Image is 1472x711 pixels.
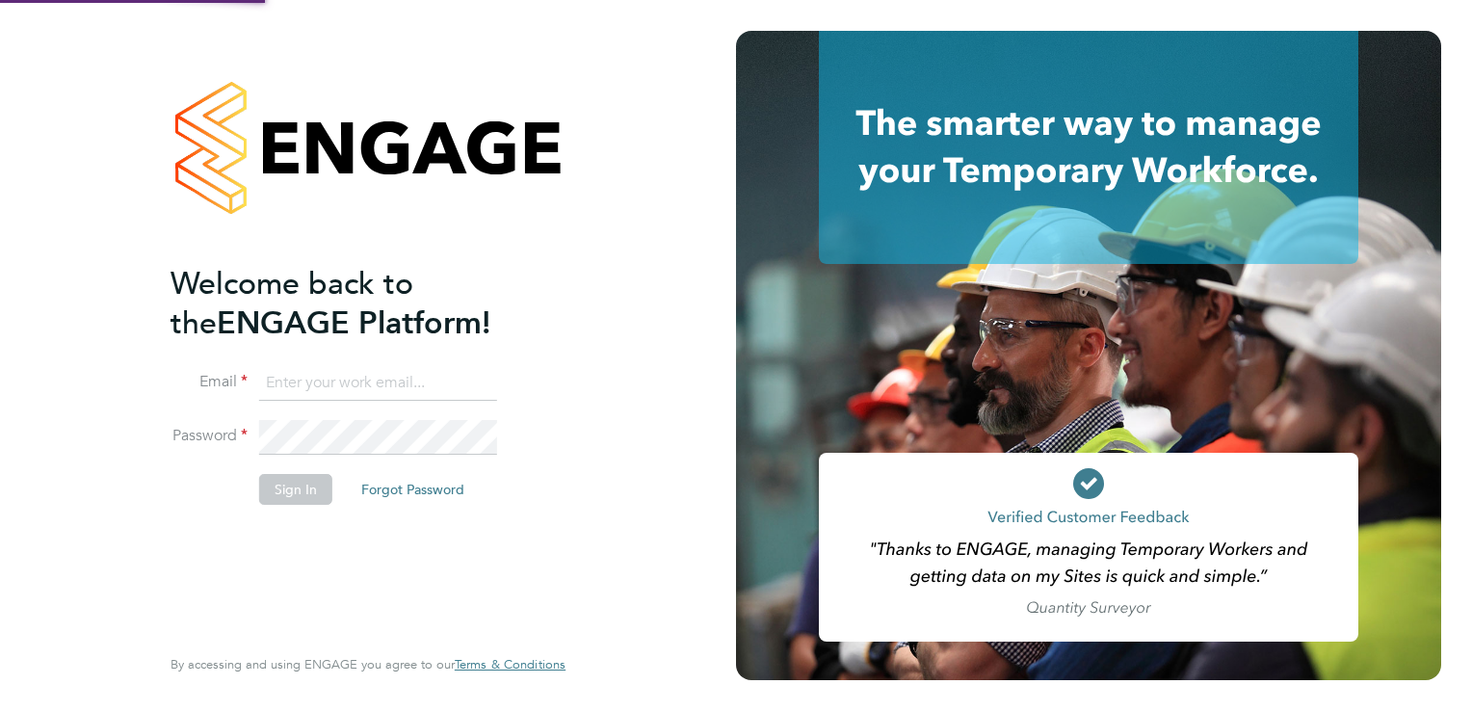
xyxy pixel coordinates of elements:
button: Forgot Password [346,474,480,505]
label: Email [171,372,248,392]
button: Sign In [259,474,332,505]
label: Password [171,426,248,446]
span: Welcome back to the [171,265,413,342]
input: Enter your work email... [259,366,497,401]
h2: ENGAGE Platform! [171,264,546,343]
a: Terms & Conditions [455,657,565,672]
span: Terms & Conditions [455,656,565,672]
span: By accessing and using ENGAGE you agree to our [171,656,565,672]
